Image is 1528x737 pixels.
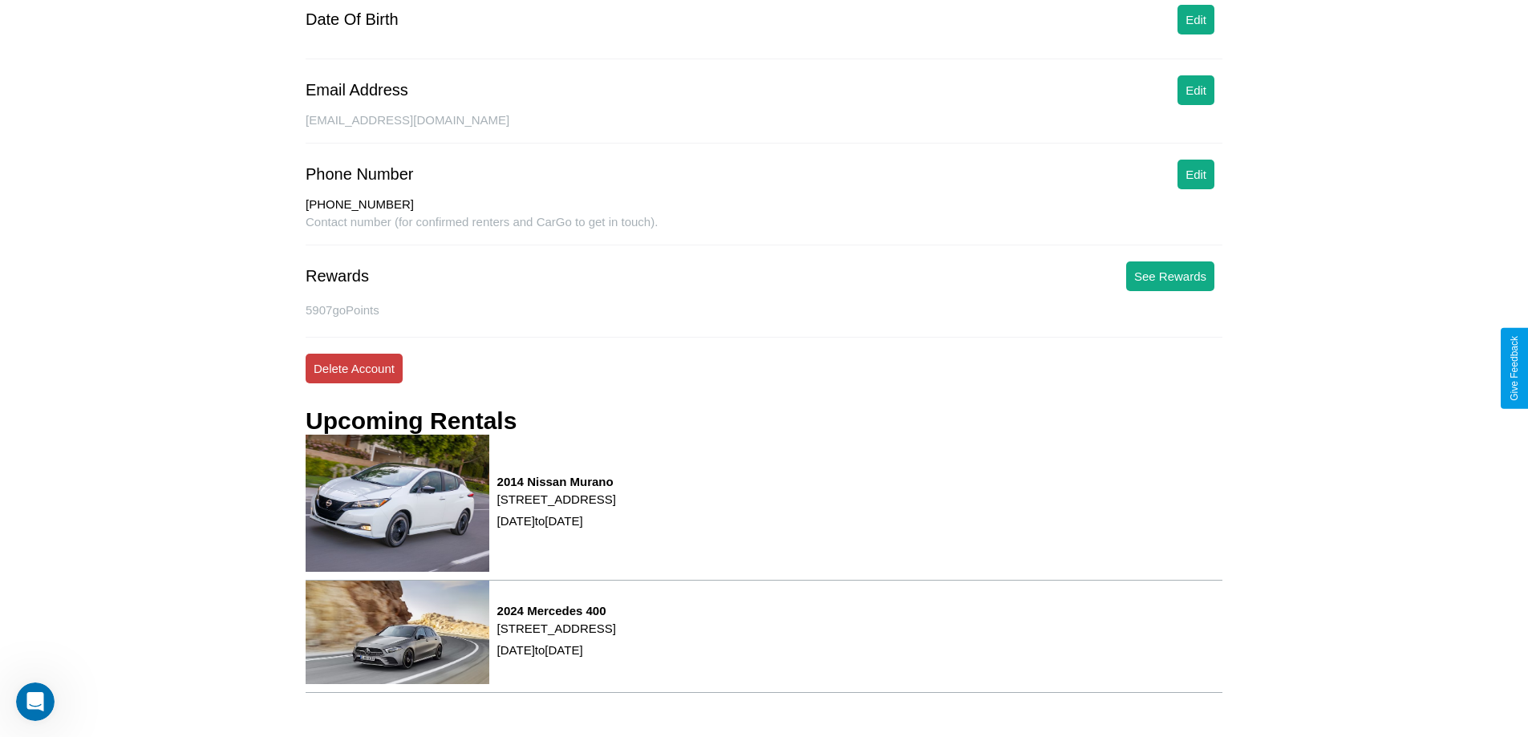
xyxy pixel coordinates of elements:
button: See Rewards [1126,261,1214,291]
div: Rewards [306,267,369,285]
p: [STREET_ADDRESS] [497,618,616,639]
h3: 2014 Nissan Murano [497,475,616,488]
button: Edit [1177,5,1214,34]
p: [DATE] to [DATE] [497,639,616,661]
p: [DATE] to [DATE] [497,510,616,532]
div: Email Address [306,81,408,99]
div: Date Of Birth [306,10,399,29]
button: Delete Account [306,354,403,383]
div: [PHONE_NUMBER] [306,197,1222,215]
div: Give Feedback [1509,336,1520,401]
iframe: Intercom live chat [16,682,55,721]
div: Phone Number [306,165,414,184]
h3: Upcoming Rentals [306,407,517,435]
button: Edit [1177,75,1214,105]
img: rental [306,435,489,572]
p: [STREET_ADDRESS] [497,488,616,510]
div: [EMAIL_ADDRESS][DOMAIN_NAME] [306,113,1222,144]
div: Contact number (for confirmed renters and CarGo to get in touch). [306,215,1222,245]
img: rental [306,581,489,683]
p: 5907 goPoints [306,299,1222,321]
button: Edit [1177,160,1214,189]
h3: 2024 Mercedes 400 [497,604,616,618]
